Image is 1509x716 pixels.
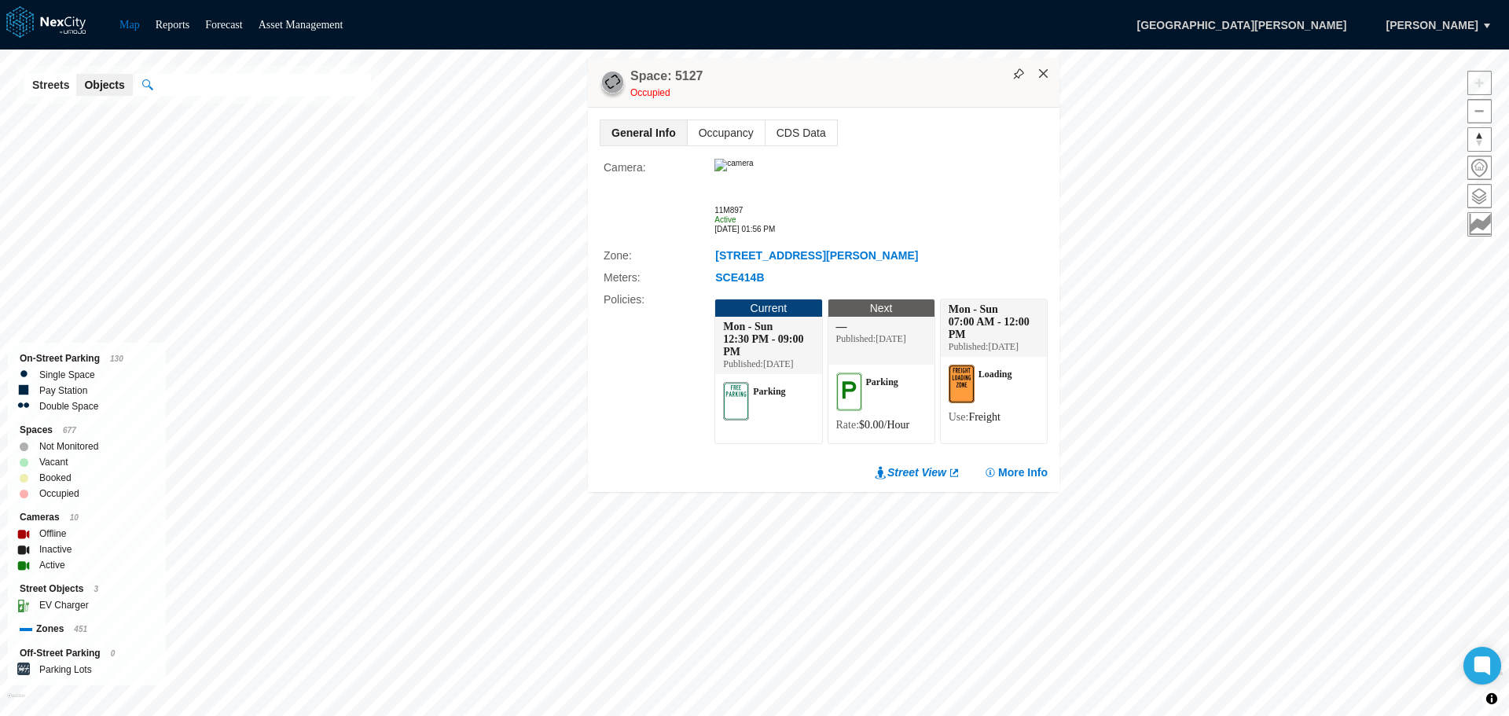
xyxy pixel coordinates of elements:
button: Streets [24,74,77,96]
span: More Info [998,464,1048,480]
button: Zoom in [1467,71,1492,95]
label: Occupied [39,486,79,501]
span: General Info [600,120,687,145]
label: Single Space [39,367,95,383]
label: Vacant [39,454,68,470]
button: Toggle attribution [1482,689,1501,708]
button: Layers management [1467,184,1492,208]
label: Booked [39,470,72,486]
div: Cameras [20,509,154,526]
a: Asset Management [259,19,343,31]
div: [DATE] 01:56 PM [714,225,1048,234]
label: Inactive [39,542,72,557]
label: Active [39,557,65,573]
button: [PERSON_NAME] [1370,12,1495,39]
button: Zoom out [1467,99,1492,123]
a: Street View [875,464,960,480]
span: 10 [70,513,79,522]
span: Occupancy [688,120,765,145]
a: Map [119,19,140,31]
label: Parking Lots [39,662,92,677]
button: Close popup [1037,67,1051,81]
img: camera [714,159,753,171]
button: Key metrics [1467,212,1492,237]
span: 3 [94,585,98,593]
span: 677 [63,426,76,435]
span: Street View [887,464,946,480]
div: Spaces [20,422,154,439]
span: Active [714,215,736,224]
a: Reports [156,19,190,31]
label: Policies : [604,291,714,452]
label: Meters : [604,269,714,286]
label: Zone : [604,247,714,264]
span: Zoom in [1468,72,1491,94]
div: Zones [20,621,154,637]
span: Reset bearing to north [1468,128,1491,151]
button: More Info [984,464,1048,480]
label: Offline [39,526,66,542]
button: SCE414B [714,270,765,286]
button: Home [1467,156,1492,180]
div: Street Objects [20,581,154,597]
button: [STREET_ADDRESS][PERSON_NAME] [714,248,919,264]
span: 0 [111,649,116,658]
div: Off-Street Parking [20,645,154,662]
span: Streets [32,77,69,93]
span: [GEOGRAPHIC_DATA][PERSON_NAME] [1120,12,1363,39]
span: Toggle attribution [1487,690,1496,707]
button: Reset bearing to north [1467,127,1492,152]
a: Mapbox homepage [7,693,25,711]
label: Camera : [604,159,714,242]
span: 130 [110,354,123,363]
a: Forecast [205,19,242,31]
div: On-Street Parking [20,351,154,367]
span: Occupied [630,87,670,98]
button: Objects [76,74,132,96]
h4: Space: 5127 [630,68,703,85]
label: Pay Station [39,383,87,398]
span: 451 [74,625,87,633]
div: 11M897 [714,206,1048,215]
label: Double Space [39,398,98,414]
span: CDS Data [766,120,837,145]
span: Zoom out [1468,100,1491,123]
img: svg%3e [1013,68,1024,79]
label: Not Monitored [39,439,98,454]
label: EV Charger [39,597,89,613]
span: Objects [84,77,124,93]
span: [PERSON_NAME] [1386,17,1478,33]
